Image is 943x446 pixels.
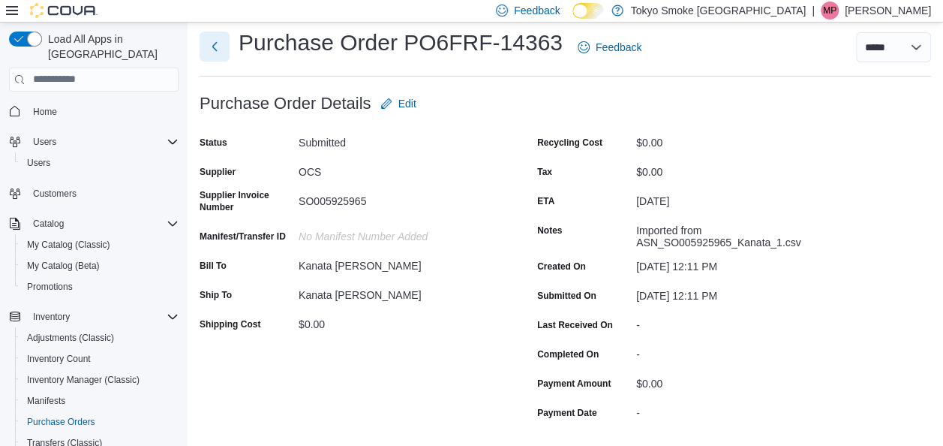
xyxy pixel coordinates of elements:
[631,2,806,20] p: Tokyo Smoke [GEOGRAPHIC_DATA]
[27,157,50,169] span: Users
[537,348,599,360] label: Completed On
[398,96,416,111] span: Edit
[200,137,227,149] label: Status
[636,160,837,178] div: $0.00
[21,371,179,389] span: Inventory Manager (Classic)
[596,40,641,55] span: Feedback
[27,308,76,326] button: Inventory
[27,133,179,151] span: Users
[27,239,110,251] span: My Catalog (Classic)
[33,218,64,230] span: Catalog
[15,327,185,348] button: Adjustments (Classic)
[537,225,562,237] label: Notes
[3,213,185,234] button: Catalog
[27,133,62,151] button: Users
[21,350,179,368] span: Inventory Count
[30,3,98,18] img: Cova
[15,411,185,432] button: Purchase Orders
[15,152,185,173] button: Users
[636,342,837,360] div: -
[823,2,836,20] span: MP
[537,195,554,207] label: ETA
[299,189,500,207] div: SO005925965
[3,131,185,152] button: Users
[15,390,185,411] button: Manifests
[27,215,179,233] span: Catalog
[200,166,236,178] label: Supplier
[21,392,179,410] span: Manifests
[200,231,286,243] label: Manifest/Transfer ID
[15,369,185,390] button: Inventory Manager (Classic)
[200,260,227,272] label: Bill To
[33,188,77,200] span: Customers
[27,185,83,203] a: Customers
[21,413,101,431] a: Purchase Orders
[21,350,97,368] a: Inventory Count
[537,261,586,273] label: Created On
[200,32,230,62] button: Next
[636,255,837,273] div: [DATE] 12:11 PM
[3,306,185,327] button: Inventory
[42,32,179,62] span: Load All Apps in [GEOGRAPHIC_DATA]
[636,372,837,390] div: $0.00
[21,392,71,410] a: Manifests
[636,313,837,331] div: -
[636,284,837,302] div: [DATE] 12:11 PM
[3,101,185,122] button: Home
[33,311,70,323] span: Inventory
[27,281,73,293] span: Promotions
[537,378,611,390] label: Payment Amount
[21,329,179,347] span: Adjustments (Classic)
[27,308,179,326] span: Inventory
[21,413,179,431] span: Purchase Orders
[845,2,931,20] p: [PERSON_NAME]
[15,348,185,369] button: Inventory Count
[21,278,179,296] span: Promotions
[27,184,179,203] span: Customers
[27,332,114,344] span: Adjustments (Classic)
[21,257,106,275] a: My Catalog (Beta)
[27,102,179,121] span: Home
[572,32,647,62] a: Feedback
[514,3,560,18] span: Feedback
[3,182,185,204] button: Customers
[374,89,422,119] button: Edit
[537,407,596,419] label: Payment Date
[21,371,146,389] a: Inventory Manager (Classic)
[537,319,613,331] label: Last Received On
[636,218,837,249] div: Imported from ASN_SO005925965_Kanata_1.csv
[21,257,179,275] span: My Catalog (Beta)
[15,234,185,255] button: My Catalog (Classic)
[537,137,602,149] label: Recycling Cost
[27,103,63,121] a: Home
[15,276,185,297] button: Promotions
[299,131,500,149] div: Submitted
[27,374,140,386] span: Inventory Manager (Classic)
[200,289,232,301] label: Ship To
[636,131,837,149] div: $0.00
[239,28,563,58] h1: Purchase Order PO6FRF-14363
[27,353,91,365] span: Inventory Count
[299,160,500,178] div: OCS
[21,154,56,172] a: Users
[21,329,120,347] a: Adjustments (Classic)
[21,236,116,254] a: My Catalog (Classic)
[572,3,604,19] input: Dark Mode
[299,312,500,330] div: $0.00
[21,278,79,296] a: Promotions
[21,236,179,254] span: My Catalog (Classic)
[27,215,70,233] button: Catalog
[299,283,500,301] div: Kanata [PERSON_NAME]
[21,154,179,172] span: Users
[200,318,260,330] label: Shipping Cost
[537,290,596,302] label: Submitted On
[200,95,371,113] h3: Purchase Order Details
[200,189,293,213] label: Supplier Invoice Number
[636,189,837,207] div: [DATE]
[27,395,65,407] span: Manifests
[299,225,500,243] div: No Manifest Number added
[27,416,95,428] span: Purchase Orders
[636,401,837,419] div: -
[537,166,552,178] label: Tax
